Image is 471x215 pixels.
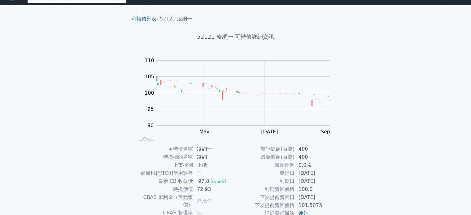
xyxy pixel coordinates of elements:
[295,185,337,193] td: 100.0
[210,179,226,184] span: (-1.2%)
[160,15,192,23] li: 52121 凌網一
[295,161,337,169] td: 0.0%
[127,32,345,41] h1: 52121 凌網一 可轉債詳細資訊
[134,145,193,153] td: 可轉債名稱
[134,177,193,185] td: 最新 CB 收盤價
[295,193,337,201] td: [DATE]
[141,58,339,135] g: Chart
[147,123,154,128] tspan: 90
[236,201,295,209] td: 下次提前賣回價格
[295,169,337,177] td: [DATE]
[236,153,295,161] td: 最新餘額(百萬)
[197,198,212,204] span: 無承作
[132,16,156,22] a: 可轉債列表
[134,153,193,161] td: 轉換標的名稱
[236,185,295,193] td: 到期賣回價格
[145,74,154,80] tspan: 105
[321,129,330,135] tspan: Sep
[236,193,295,201] td: 下次提前賣回日
[236,161,295,169] td: 轉換比例
[295,153,337,161] td: 400
[236,177,295,185] td: 到期日
[134,169,193,177] td: 擔保銀行/TCRI信用評等
[145,58,154,63] tspan: 110
[295,177,337,185] td: [DATE]
[193,145,236,153] td: 凌網一
[295,145,337,153] td: 400
[134,193,193,209] td: CBAS 權利金（百元報價）
[156,76,330,113] g: Series
[147,106,154,112] tspan: 95
[134,185,193,193] td: 轉換價值
[236,145,295,153] td: 發行總額(百萬)
[261,129,278,135] tspan: [DATE]
[132,15,158,23] li: ›
[199,129,209,135] tspan: May
[197,170,202,176] span: 無
[193,185,236,193] td: 72.93
[295,201,337,209] td: 101.5075
[193,161,236,169] td: 上櫃
[145,90,154,96] tspan: 100
[134,161,193,169] td: 上市櫃別
[197,178,211,185] div: 97.8
[193,153,236,161] td: 凌網
[236,169,295,177] td: 發行日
